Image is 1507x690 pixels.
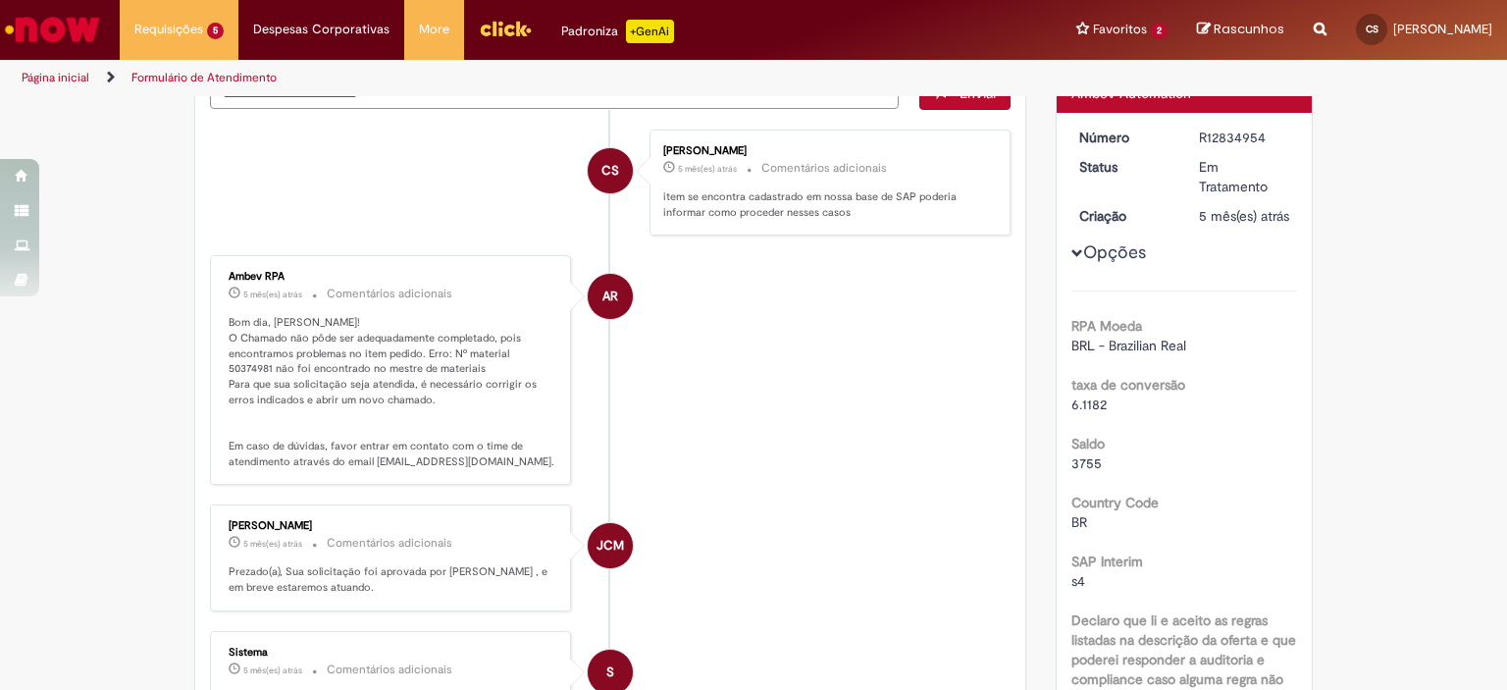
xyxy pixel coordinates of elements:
[22,70,89,85] a: Página inicial
[327,535,452,552] small: Comentários adicionais
[588,274,633,319] div: Ambev RPA
[1214,20,1284,38] span: Rascunhos
[1199,207,1289,225] time: 20/03/2025 14:10:41
[601,147,619,194] span: CS
[207,23,224,39] span: 5
[243,664,302,676] time: 20/03/2025 14:10:53
[761,160,887,177] small: Comentários adicionais
[1151,23,1168,39] span: 2
[1071,435,1105,452] b: Saldo
[419,20,449,39] span: More
[479,14,532,43] img: click_logo_yellow_360x200.png
[626,20,674,43] p: +GenAi
[663,189,990,220] p: item se encontra cadastrado em nossa base de SAP poderia informar como proceder nesses casos
[134,20,203,39] span: Requisições
[229,315,555,469] p: Bom dia, [PERSON_NAME]! O Chamado não pôde ser adequadamente completado, pois encontramos problem...
[1065,128,1185,147] dt: Número
[1071,337,1186,354] span: BRL - Brazilian Real
[243,664,302,676] span: 5 mês(es) atrás
[1071,494,1159,511] b: Country Code
[1093,20,1147,39] span: Favoritos
[1199,157,1290,196] div: Em Tratamento
[1071,454,1102,472] span: 3755
[1071,317,1142,335] b: RPA Moeda
[2,10,103,49] img: ServiceNow
[1071,376,1185,394] b: taxa de conversão
[229,520,555,532] div: [PERSON_NAME]
[243,289,302,300] span: 5 mês(es) atrás
[1393,21,1492,37] span: [PERSON_NAME]
[960,84,998,102] span: Enviar
[243,538,302,550] time: 21/03/2025 09:15:36
[243,289,302,300] time: 21/03/2025 09:40:34
[1199,207,1289,225] span: 5 mês(es) atrás
[561,20,674,43] div: Padroniza
[1071,396,1107,413] span: 6.1182
[327,286,452,302] small: Comentários adicionais
[597,522,624,569] span: JCM
[588,148,633,193] div: Claudiomiro Fuly De Souza
[243,538,302,550] span: 5 mês(es) atrás
[678,163,737,175] span: 5 mês(es) atrás
[1071,572,1085,590] span: s4
[1071,553,1143,570] b: SAP Interim
[678,163,737,175] time: 21/03/2025 09:48:36
[1065,157,1185,177] dt: Status
[1197,21,1284,39] a: Rascunhos
[131,70,277,85] a: Formulário de Atendimento
[1366,23,1378,35] span: CS
[229,564,555,595] p: Prezado(a), Sua solicitação foi aprovada por [PERSON_NAME] , e em breve estaremos atuando.
[229,271,555,283] div: Ambev RPA
[253,20,390,39] span: Despesas Corporativas
[1199,206,1290,226] div: 20/03/2025 14:10:41
[602,273,618,320] span: AR
[1065,206,1185,226] dt: Criação
[1199,128,1290,147] div: R12834954
[229,647,555,659] div: Sistema
[1071,513,1087,531] span: BR
[663,145,990,157] div: [PERSON_NAME]
[588,523,633,568] div: José Carlos Menezes De Oliveira Junior
[15,60,990,96] ul: Trilhas de página
[327,662,452,678] small: Comentários adicionais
